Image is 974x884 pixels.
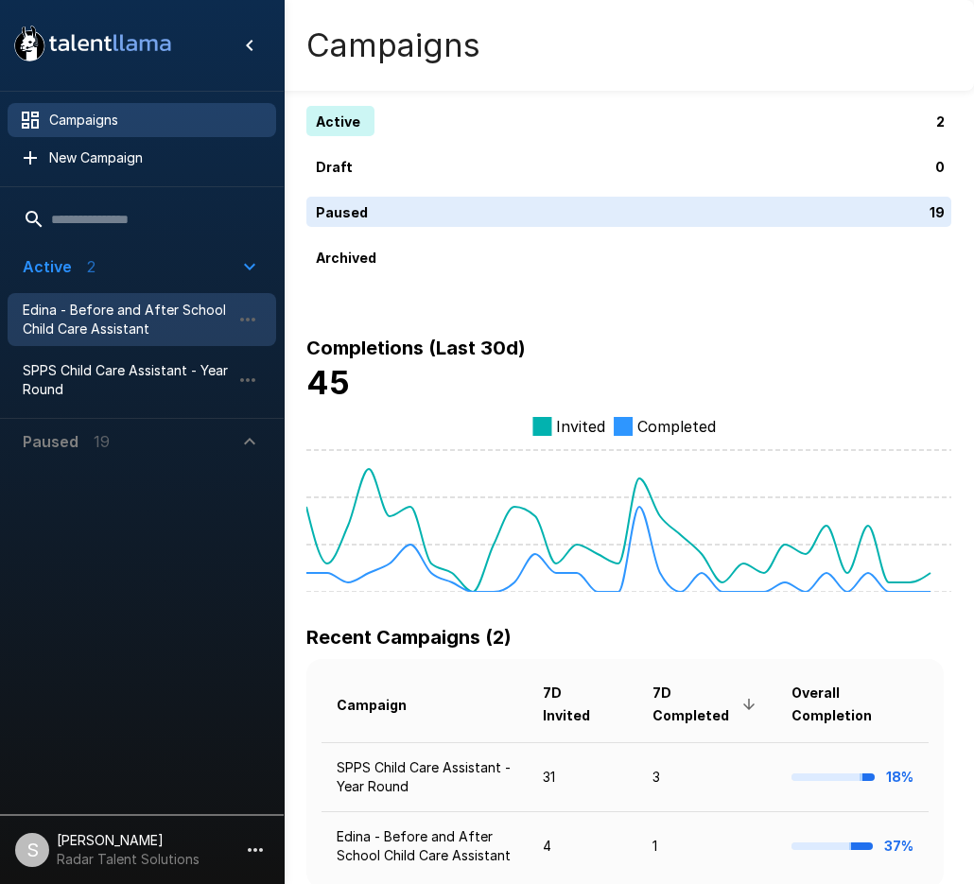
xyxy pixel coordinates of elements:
[306,626,512,649] b: Recent Campaigns (2)
[337,694,431,717] span: Campaign
[306,337,526,359] b: Completions (Last 30d)
[322,812,528,881] td: Edina - Before and After School Child Care Assistant
[306,363,350,402] b: 45
[637,742,776,811] td: 3
[528,812,637,881] td: 4
[652,682,761,727] span: 7D Completed
[936,112,945,131] p: 2
[637,812,776,881] td: 1
[306,26,480,65] h4: Campaigns
[935,157,945,177] p: 0
[884,838,913,854] b: 37%
[543,682,622,727] span: 7D Invited
[886,769,913,785] b: 18%
[322,742,528,811] td: SPPS Child Care Assistant - Year Round
[791,682,913,727] span: Overall Completion
[528,742,637,811] td: 31
[930,202,945,222] p: 19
